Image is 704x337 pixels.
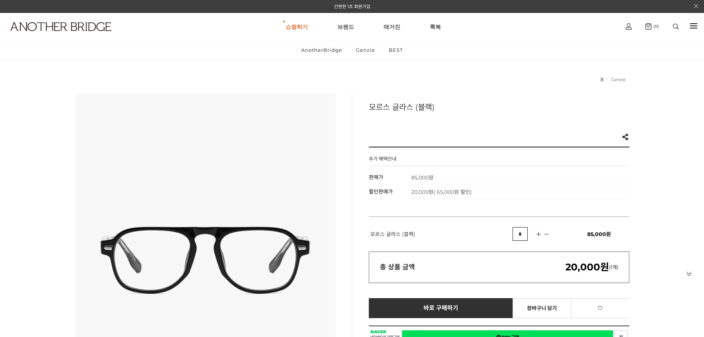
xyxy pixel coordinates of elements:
strong: 85,000원 [411,174,433,181]
span: 할인판매가 [369,188,393,195]
span: ( 65,000원 할인) [433,189,472,195]
img: cart [626,23,632,30]
a: (0) [645,23,659,30]
a: 브랜드 [337,13,354,40]
span: (0) [652,24,659,29]
h3: 모르스 글라스 (블랙) [369,101,629,112]
img: 수량감소 [541,231,551,237]
a: 룩북 [430,13,441,40]
a: 쇼핑하기 [286,13,308,40]
img: 수량증가 [533,230,544,238]
h4: 추가 혜택안내 [369,155,397,166]
em: 20,000원 [565,261,609,273]
a: logo [4,22,109,49]
a: AnotherBridge [295,40,348,60]
span: (1개) [565,264,618,270]
td: 모르스 글라스 (블랙) [369,217,513,252]
a: 장바구니 담기 [513,298,571,318]
a: BEST [382,40,409,60]
img: logo [10,22,111,31]
span: 85,000원 [587,231,611,237]
img: search [673,24,679,29]
a: 매거진 [384,13,400,40]
a: 바로 구매하기 [369,298,513,318]
strong: 총 상품 금액 [380,263,415,271]
a: Genzie [611,77,626,82]
a: 간편한 1초 회원가입 [334,4,370,9]
span: 판매가 [369,174,383,181]
a: Genzie [350,40,381,60]
span: 20,000원 [411,189,472,195]
span: 바로 구매하기 [424,305,459,311]
a: 홈 [600,77,604,82]
img: cart [645,23,652,30]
